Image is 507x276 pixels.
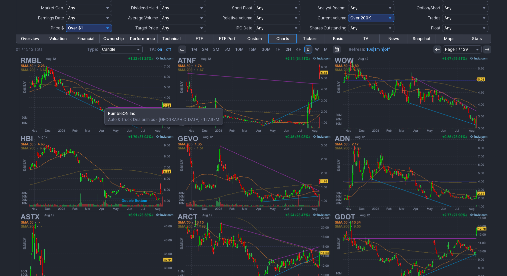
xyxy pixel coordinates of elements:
span: 4H [296,47,302,52]
span: Average Volume [128,15,158,20]
a: 2H [283,45,293,53]
span: Analyst Recom. [317,5,346,10]
img: ADN - Advent Technologies Holdings Inc - Stock Price Chart [333,134,489,212]
span: D [307,47,310,52]
span: Earnings Date [38,15,64,20]
a: 10M [233,45,246,53]
a: 10s [366,47,373,52]
a: W [313,45,321,53]
a: M [322,45,330,53]
span: | | [349,46,390,53]
a: D [304,45,312,53]
span: | [163,47,165,52]
span: 1H [276,47,281,52]
a: ETF [185,34,213,43]
a: on [157,47,162,52]
span: Option/Short [417,5,440,10]
a: 3M [211,45,222,53]
a: News [380,34,407,43]
a: Stats [463,34,491,43]
a: Tickers [296,34,324,43]
a: Maps [435,34,463,43]
img: WOW - WideOpenWest Inc - Stock Price Chart [333,55,489,134]
a: 2M [200,45,210,53]
b: Refresh: [349,47,365,52]
button: Range [333,45,341,53]
img: RMBL - RumbleON Inc - Stock Price Chart [19,55,175,134]
span: Trades [428,15,440,20]
img: HBI - Hanesbrands Inc - Stock Price Chart [19,134,175,212]
a: Custom [241,34,269,43]
span: 15M [249,47,257,52]
span: Dividend Yield [131,5,158,10]
a: 30M [259,45,273,53]
a: Overview [16,34,44,43]
span: 30M [262,47,271,52]
a: Snapshot [407,34,435,43]
a: off [384,47,390,52]
a: ETF Perf [213,34,241,43]
img: ATNF - 180 Life Sciences Corp - Stock Price Chart [176,55,332,134]
b: RumbleON Inc [108,111,135,116]
div: Auto & Truck Dealerships [GEOGRAPHIC_DATA] 127.97M [104,108,223,125]
button: Interval [178,45,186,53]
a: Basic [324,34,352,43]
a: off [166,47,171,52]
img: GEVO - Gevo Inc - Stock Price Chart [176,134,332,212]
a: 4H [294,45,304,53]
a: 15M [246,45,259,53]
span: 3M [213,47,219,52]
span: 2M [202,47,208,52]
span: M [324,47,328,52]
span: Current Volume [318,15,346,20]
a: 5M [222,45,233,53]
div: #1 / 1542 Total [16,46,44,53]
b: Type: [87,47,98,52]
a: Financial [72,34,100,43]
a: Technical [158,34,185,43]
span: Market Cap. [41,5,64,10]
span: Float [431,25,440,30]
span: Relative Volume [222,15,252,20]
span: 2H [286,47,291,52]
span: 10M [235,47,244,52]
span: Shares Outstanding [310,25,346,30]
a: Charts [269,34,296,43]
span: IPO Date [235,25,252,30]
span: Price $ [51,25,64,30]
span: • [155,117,159,122]
span: • [200,117,203,122]
a: Valuation [44,34,72,43]
span: Target Price [135,25,158,30]
span: 5M [224,47,230,52]
a: Ownership [100,34,127,43]
span: 1M [191,47,197,52]
a: 1min [374,47,383,52]
a: Performance [127,34,158,43]
a: TA [352,34,380,43]
span: Short Float [232,5,252,10]
a: 1M [189,45,199,53]
span: W [315,47,319,52]
a: 1H [273,45,283,53]
b: TA: [149,47,156,52]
